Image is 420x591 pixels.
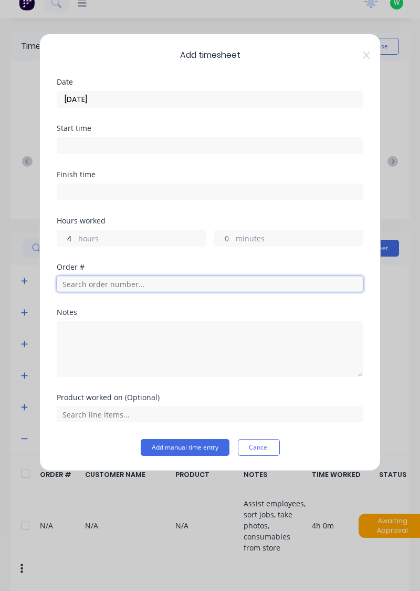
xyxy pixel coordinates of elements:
input: 0 [215,230,233,246]
div: Notes [57,309,363,316]
div: Start time [57,125,363,132]
button: Cancel [238,439,280,456]
div: Product worked on (Optional) [57,394,363,401]
div: Date [57,78,363,86]
button: Add manual time entry [141,439,229,456]
input: Search line items... [57,406,363,422]
input: Search order number... [57,276,363,292]
div: Finish time [57,171,363,178]
label: minutes [236,233,363,246]
label: hours [78,233,205,246]
span: Add timesheet [57,49,363,62]
div: Hours worked [57,217,363,225]
div: Order # [57,263,363,271]
input: 0 [57,230,76,246]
